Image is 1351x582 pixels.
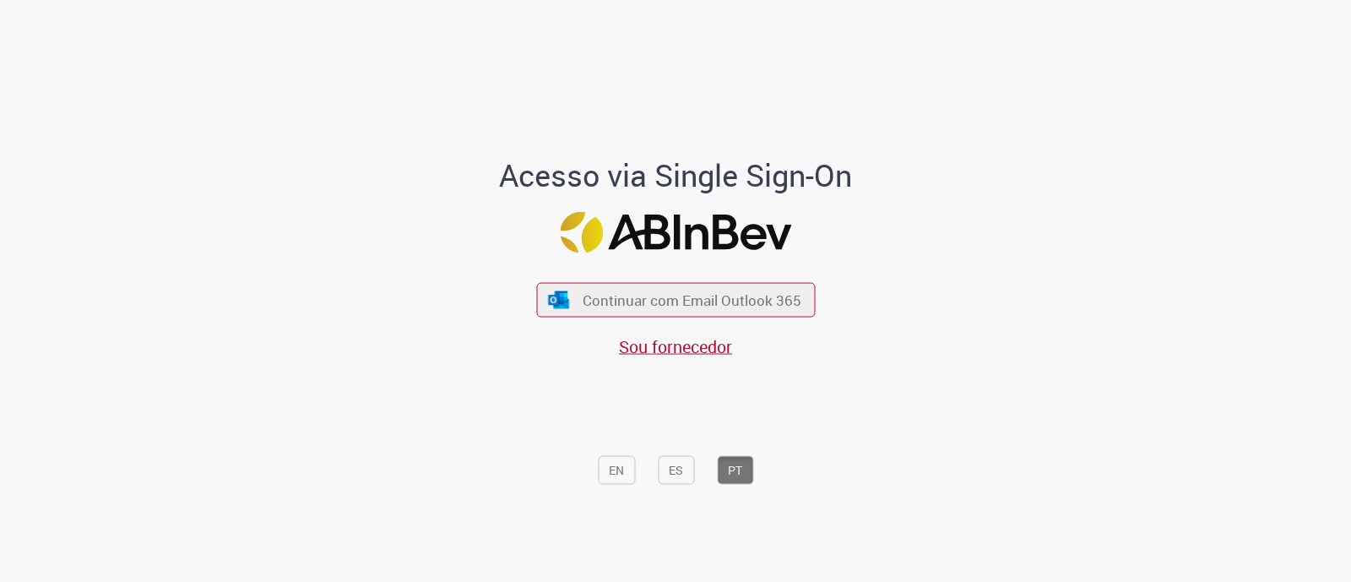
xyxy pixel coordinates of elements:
span: Continuar com Email Outlook 365 [583,291,801,310]
h1: Acesso via Single Sign-On [442,158,910,192]
img: Logo ABInBev [560,212,791,253]
button: ES [658,455,694,484]
button: ícone Azure/Microsoft 360 Continuar com Email Outlook 365 [536,283,815,318]
button: EN [598,455,635,484]
button: PT [717,455,753,484]
img: ícone Azure/Microsoft 360 [547,291,571,308]
a: Sou fornecedor [619,335,732,358]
